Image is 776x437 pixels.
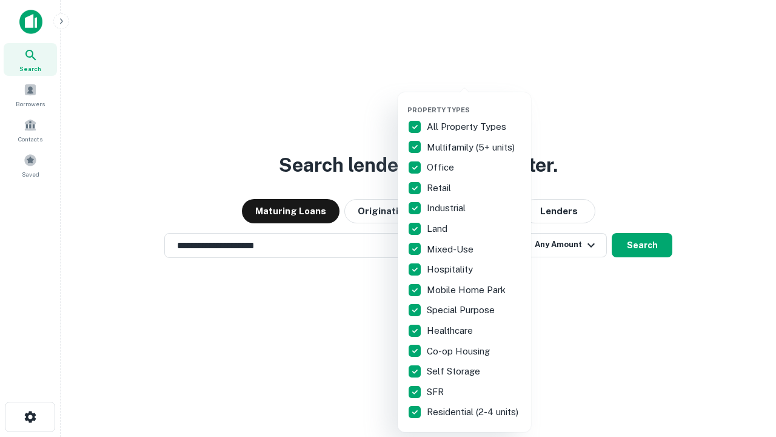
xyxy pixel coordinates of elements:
iframe: Chat Widget [715,340,776,398]
p: Multifamily (5+ units) [427,140,517,155]
p: Co-op Housing [427,344,492,359]
p: Mobile Home Park [427,283,508,297]
p: Healthcare [427,324,475,338]
p: Residential (2-4 units) [427,405,521,419]
p: Special Purpose [427,303,497,317]
p: Hospitality [427,262,475,277]
p: Self Storage [427,364,483,379]
span: Property Types [407,106,470,113]
p: All Property Types [427,120,509,134]
p: Industrial [427,201,468,215]
p: Mixed-Use [427,242,476,257]
p: Office [427,160,457,175]
p: Retail [427,181,453,195]
p: Land [427,222,450,236]
p: SFR [427,385,446,399]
